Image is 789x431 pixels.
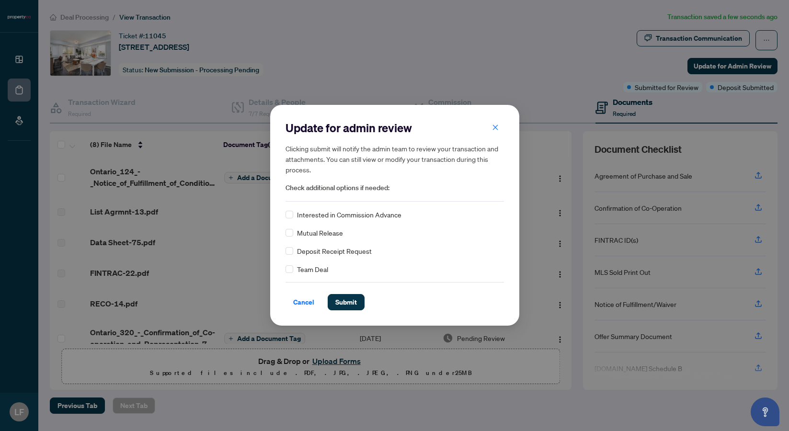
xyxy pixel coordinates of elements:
span: Check additional options if needed: [286,182,504,193]
span: Interested in Commission Advance [297,210,401,220]
h2: Update for admin review [286,120,504,136]
h5: Clicking submit will notify the admin team to review your transaction and attachments. You can st... [286,143,504,175]
span: Team Deal [297,264,328,275]
button: Open asap [751,397,779,426]
span: Deposit Receipt Request [297,246,372,257]
span: close [492,124,499,131]
span: Cancel [293,295,314,310]
button: Cancel [286,295,322,311]
span: Mutual Release [297,228,343,238]
span: Submit [335,295,357,310]
button: Submit [328,295,365,311]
